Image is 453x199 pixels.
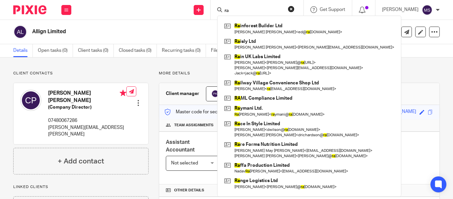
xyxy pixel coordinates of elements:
[174,123,214,128] span: Team assignments
[58,156,104,166] h4: + Add contact
[166,90,199,97] h3: Client manager
[13,44,33,57] a: Details
[382,6,419,13] p: [PERSON_NAME]
[171,161,198,165] span: Not selected
[120,90,126,96] i: Primary
[211,90,219,98] img: svg%3E
[38,44,73,57] a: Open tasks (0)
[13,184,149,190] p: Linked clients
[166,140,195,152] span: Assistant Accountant
[119,44,157,57] a: Closed tasks (0)
[320,7,345,12] span: Get Support
[32,28,286,35] h2: Allign Limited
[78,44,114,57] a: Client tasks (0)
[48,117,126,124] p: 07480067286
[288,6,294,12] button: Clear
[162,44,206,57] a: Recurring tasks (0)
[48,104,126,111] h5: (Company Director)
[13,71,149,76] p: Client contacts
[159,71,440,76] p: More details
[20,90,41,111] img: svg%3E
[174,188,204,193] span: Other details
[13,5,46,14] img: Pixie
[211,44,226,57] a: Files
[224,8,284,14] input: Search
[164,109,279,115] p: Master code for secure communications and files
[422,5,432,15] img: svg%3E
[48,90,126,104] h4: [PERSON_NAME] [PERSON_NAME]
[13,25,27,39] img: svg%3E
[48,124,126,138] p: [PERSON_NAME][EMAIL_ADDRESS][PERSON_NAME]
